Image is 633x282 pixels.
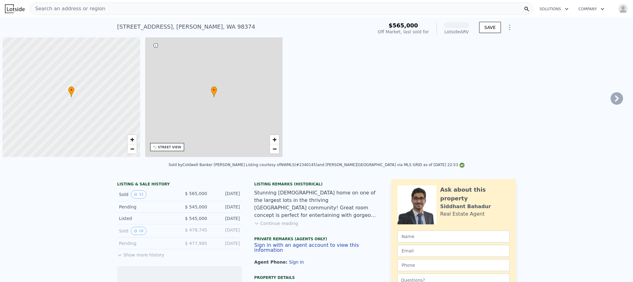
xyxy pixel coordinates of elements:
div: • [211,86,217,97]
div: [STREET_ADDRESS] , [PERSON_NAME] , WA 98374 [117,22,255,31]
div: Sold [119,227,174,235]
div: [DATE] [212,215,240,222]
button: Show more history [117,249,164,258]
div: [DATE] [212,227,240,235]
div: Sold [119,190,174,198]
div: Pending [119,204,174,210]
span: $ 545,000 [185,216,207,221]
a: Zoom in [127,135,137,144]
button: Show Options [503,21,516,34]
input: Email [397,245,510,257]
div: Pending [119,240,174,246]
div: Property details [254,275,379,280]
button: View historical data [131,227,146,235]
div: [DATE] [212,240,240,246]
input: Name [397,231,510,242]
a: Zoom in [270,135,279,144]
div: Off Market, last sold for [378,29,429,35]
span: + [273,136,277,143]
button: Sign in with an agent account to view this information [254,243,379,253]
span: $565,000 [388,22,418,29]
a: Zoom out [270,144,279,154]
button: SAVE [479,22,501,33]
button: Sign In [289,260,304,265]
span: Agent Phone: [254,260,289,265]
div: [DATE] [212,204,240,210]
span: • [68,87,74,93]
div: Listing courtesy of NWMLS (#2340145) and [PERSON_NAME][GEOGRAPHIC_DATA] via MLS GRID as of [DATE]... [246,163,464,167]
div: [DATE] [212,190,240,198]
img: NWMLS Logo [459,163,464,168]
div: STREET VIEW [158,145,181,150]
img: avatar [618,4,628,14]
div: • [68,86,74,97]
div: Listing Remarks (Historical) [254,182,379,187]
span: • [211,87,217,93]
a: Zoom out [127,144,137,154]
div: Ask about this property [440,185,510,203]
div: Private Remarks (Agents Only) [254,237,379,243]
span: − [130,145,134,153]
button: Continue reading [254,220,298,227]
span: Search an address or region [30,5,105,12]
div: Siddhant Bahadur [440,203,491,210]
input: Phone [397,259,510,271]
div: Sold by Coldwell Banker [PERSON_NAME] . [169,163,246,167]
div: LISTING & SALE HISTORY [117,182,242,188]
span: + [130,136,134,143]
div: Listed [119,215,174,222]
div: Stunning [DEMOGRAPHIC_DATA] home on one of the largest lots in the thriving [GEOGRAPHIC_DATA] com... [254,189,379,219]
span: $ 477,995 [185,241,207,246]
div: Real Estate Agent [440,210,485,218]
span: $ 545,000 [185,204,207,209]
div: Lotside ARV [444,29,469,35]
img: Lotside [5,4,25,13]
button: Solutions [535,3,574,15]
span: $ 478,745 [185,227,207,232]
button: View historical data [131,190,146,198]
button: Company [574,3,609,15]
span: $ 565,000 [185,191,207,196]
span: − [273,145,277,153]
